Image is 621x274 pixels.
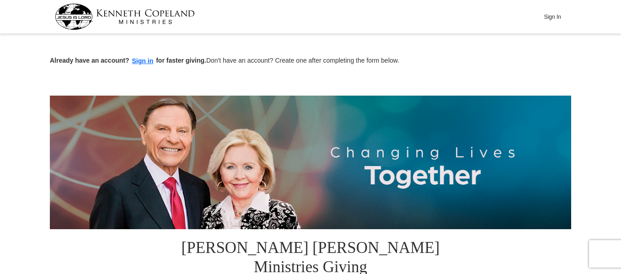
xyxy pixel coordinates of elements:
button: Sign in [129,56,156,66]
strong: Already have an account? for faster giving. [50,57,206,64]
img: kcm-header-logo.svg [55,4,195,30]
p: Don't have an account? Create one after completing the form below. [50,56,571,66]
button: Sign In [539,10,566,24]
